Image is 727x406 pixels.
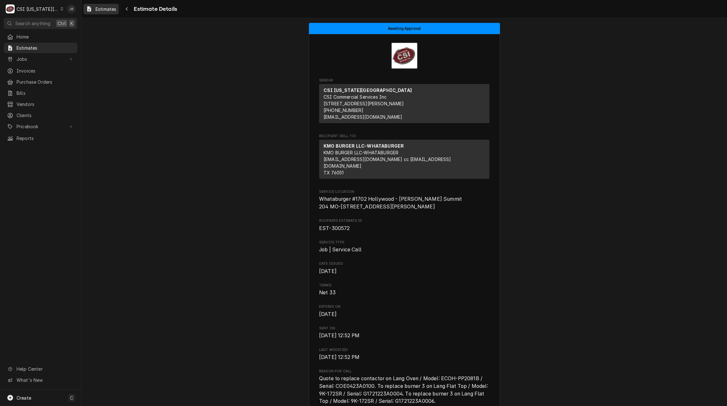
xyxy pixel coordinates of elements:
[319,247,361,253] span: Job | Service Call
[319,78,489,126] div: Estimate Sender
[319,268,489,275] span: Date Issued
[319,268,337,274] span: [DATE]
[15,20,50,27] span: Search anything
[17,90,74,96] span: Bills
[17,395,31,401] span: Create
[388,26,421,31] span: Awaiting Approval
[17,112,74,119] span: Clients
[4,364,77,374] a: Go to Help Center
[6,4,15,13] div: CSI Kansas City's Avatar
[319,304,489,309] span: Expires On
[319,84,489,123] div: Sender
[4,77,77,87] a: Purchase Orders
[4,99,77,109] a: Vendors
[324,150,451,175] span: KMO BURGER LLC-WHATABURGER [EMAIL_ADDRESS][DOMAIN_NAME] cc [EMAIL_ADDRESS][DOMAIN_NAME] TX 76051
[67,4,76,13] div: JB
[319,347,489,361] div: Last Modified
[319,304,489,318] div: Expires On
[324,94,404,106] span: CSI Commercial Services Inc [STREET_ADDRESS][PERSON_NAME]
[319,225,489,232] span: Roopairs Estimate ID
[4,375,77,385] a: Go to What's New
[324,108,363,113] a: [PHONE_NUMBER]
[17,45,74,51] span: Estimates
[4,121,77,132] a: Go to Pricebook
[17,6,59,12] div: CSI [US_STATE][GEOGRAPHIC_DATA]
[319,326,489,331] span: Sent On
[319,196,462,210] span: Whataburger #1702 Hollywood - [PERSON_NAME] Summit 204 MO-[STREET_ADDRESS][PERSON_NAME]
[319,240,489,254] div: Service Type
[17,135,74,142] span: Reports
[17,67,74,74] span: Invoices
[319,354,360,360] span: [DATE] 12:52 PM
[70,20,73,27] span: K
[319,261,489,275] div: Date Issued
[96,6,116,12] span: Estimates
[319,84,489,126] div: Sender
[319,332,360,339] span: [DATE] 12:52 PM
[319,311,337,317] span: [DATE]
[319,347,489,353] span: Last Modified
[17,33,74,40] span: Home
[4,43,77,53] a: Estimates
[4,133,77,143] a: Reports
[67,4,76,13] div: Joshua Bennett's Avatar
[132,5,177,13] span: Estimate Details
[324,143,404,149] strong: KMO BURGER LLC-WHATABURGER
[319,134,489,182] div: Estimate Recipient
[319,369,489,374] span: Reason for Call
[319,283,489,288] span: Terms
[319,78,489,83] span: Sender
[17,101,74,108] span: Vendors
[319,283,489,297] div: Terms
[319,225,350,231] span: EST-300572
[319,140,489,179] div: Recipient (Bill To)
[319,218,489,232] div: Roopairs Estimate ID
[319,353,489,361] span: Last Modified
[4,31,77,42] a: Home
[319,189,489,211] div: Service Location
[319,140,489,181] div: Recipient (Bill To)
[324,114,402,120] a: [EMAIL_ADDRESS][DOMAIN_NAME]
[70,395,73,401] span: C
[4,110,77,121] a: Clients
[83,4,119,14] a: Estimates
[319,195,489,210] span: Service Location
[17,79,74,85] span: Purchase Orders
[319,218,489,223] span: Roopairs Estimate ID
[6,4,15,13] div: C
[4,18,77,29] button: Search anythingCtrlK
[319,290,336,296] span: Net 33
[319,261,489,266] span: Date Issued
[17,366,74,372] span: Help Center
[319,289,489,297] span: Terms
[122,4,132,14] button: Navigate back
[324,87,412,93] strong: CSI [US_STATE][GEOGRAPHIC_DATA]
[319,311,489,318] span: Expires On
[17,123,65,130] span: Pricebook
[17,377,74,383] span: What's New
[309,23,500,34] div: Status
[319,332,489,339] span: Sent On
[4,54,77,64] a: Go to Jobs
[319,326,489,339] div: Sent On
[319,134,489,139] span: Recipient (Bill To)
[319,246,489,254] span: Service Type
[17,56,65,62] span: Jobs
[319,240,489,245] span: Service Type
[391,42,418,69] img: Logo
[4,88,77,98] a: Bills
[58,20,66,27] span: Ctrl
[4,66,77,76] a: Invoices
[319,189,489,194] span: Service Location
